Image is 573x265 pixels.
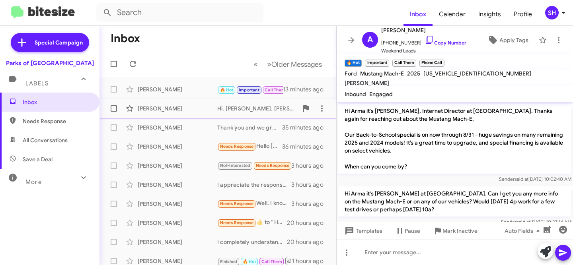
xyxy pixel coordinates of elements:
span: said at [515,176,528,182]
div: Thank you and we greatly appreciate for the opportunity to earn your business. [217,124,282,132]
div: [PERSON_NAME] [138,181,217,189]
span: Sender [DATE] 10:02:40 AM [499,176,571,182]
div: Hi, [PERSON_NAME]. [PERSON_NAME] here, [PERSON_NAME]'s assistant. I sincerely apologize for the e... [217,104,298,112]
span: Auto Fields [505,224,543,238]
small: 🔥 Hot [345,60,362,67]
span: Templates [343,224,382,238]
span: Pause [405,224,420,238]
span: Older Messages [271,60,322,69]
div: 21 hours ago [288,257,330,265]
span: Needs Response [256,163,290,168]
span: Mustang Mach-E [360,70,404,77]
span: [US_VEHICLE_IDENTIFICATION_NUMBER] [423,70,531,77]
span: Needs Response [220,144,254,149]
div: Well, I know that there is a safety recall, and I don't think you can sell them right now correct... [217,199,291,208]
div: [PERSON_NAME] [138,219,217,227]
span: Mark Inactive [442,224,477,238]
div: 36 minutes ago [282,143,330,151]
button: Next [262,56,327,72]
span: Call Them [265,87,285,93]
a: Profile [507,3,538,26]
span: All Conversations [23,136,68,144]
span: Engaged [369,91,393,98]
div: [PERSON_NAME] [138,200,217,208]
span: Important [239,87,259,93]
button: Templates [337,224,389,238]
div: SH [545,6,559,19]
span: 2025 [407,70,420,77]
a: Copy Number [425,40,466,46]
span: Needs Response [23,117,90,125]
span: « [253,59,258,69]
span: » [267,59,271,69]
small: Call Them [392,60,416,67]
span: 🔥 Hot [220,87,234,93]
div: Hi. Were you able to get it for me ? [217,84,283,94]
p: Hi Arma it's [PERSON_NAME], Internet Director at [GEOGRAPHIC_DATA]. Thanks again for reaching out... [338,104,571,174]
div: 3 hours ago [291,200,330,208]
input: Search [96,3,263,22]
div: [PERSON_NAME] [138,124,217,132]
button: Auto Fields [498,224,549,238]
nav: Page navigation example [249,56,327,72]
div: [PERSON_NAME] [138,257,217,265]
span: Needs Response [220,201,254,206]
small: Phone Call [419,60,444,67]
a: Calendar [433,3,472,26]
div: [PERSON_NAME] [138,162,217,170]
a: Special Campaign [11,33,89,52]
button: Mark Inactive [427,224,484,238]
div: 3 hours ago [291,162,330,170]
div: Thank you anyways , have a great day ! [217,161,291,170]
span: More [25,178,42,186]
a: Insights [472,3,507,26]
div: 13 minutes ago [283,85,330,93]
span: Finished [220,259,238,264]
div: [PERSON_NAME] [138,238,217,246]
span: Ford [345,70,357,77]
span: Call Them [261,259,282,264]
span: Not-Interested [220,163,251,168]
span: 🔥 Hot [243,259,256,264]
span: Save a Deal [23,155,53,163]
div: Parks of [GEOGRAPHIC_DATA] [6,59,94,67]
span: [PERSON_NAME] [381,25,466,35]
span: [PHONE_NUMBER] [381,35,466,47]
small: Important [365,60,389,67]
h1: Inbox [111,32,140,45]
span: Inbox [23,98,90,106]
div: Hello [PERSON_NAME] Everything went PERFECTLY PERFECT You got a great helpful staff@ I'll definit... [217,142,282,151]
span: Special Campaign [35,39,83,46]
div: I completely understand your feelings about truck pricing. Let's focus on evaluating your F-150 f... [217,238,287,246]
a: Inbox [403,3,433,26]
span: [PERSON_NAME] [345,79,389,87]
button: Apply Tags [480,33,535,47]
div: 3 hours ago [291,181,330,189]
div: 20 hours ago [287,238,330,246]
span: Inbound [345,91,366,98]
div: 20 hours ago [287,219,330,227]
button: Previous [249,56,263,72]
span: Labels [25,80,49,87]
div: [PERSON_NAME] [138,104,217,112]
span: Needs Response [220,220,254,225]
div: ​👍​ to “ Hi [PERSON_NAME] this is [PERSON_NAME], General Manager at [GEOGRAPHIC_DATA]. Just wante... [217,218,287,227]
span: Weekend Leads [381,47,466,55]
button: SH [538,6,564,19]
span: Apply Tags [499,33,528,47]
div: I appreciate the response. If anything changes, please let us know! [217,181,291,189]
p: Hi Arma it's [PERSON_NAME] at [GEOGRAPHIC_DATA]. Can I get you any more info on the Mustang Mach-... [338,186,571,217]
span: A [367,33,373,46]
button: Pause [389,224,427,238]
div: 35 minutes ago [282,124,330,132]
div: [PERSON_NAME] [138,143,217,151]
span: Sender [DATE] 10:32:14 AM [501,219,571,225]
div: [PERSON_NAME] [138,85,217,93]
span: said at [516,219,530,225]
